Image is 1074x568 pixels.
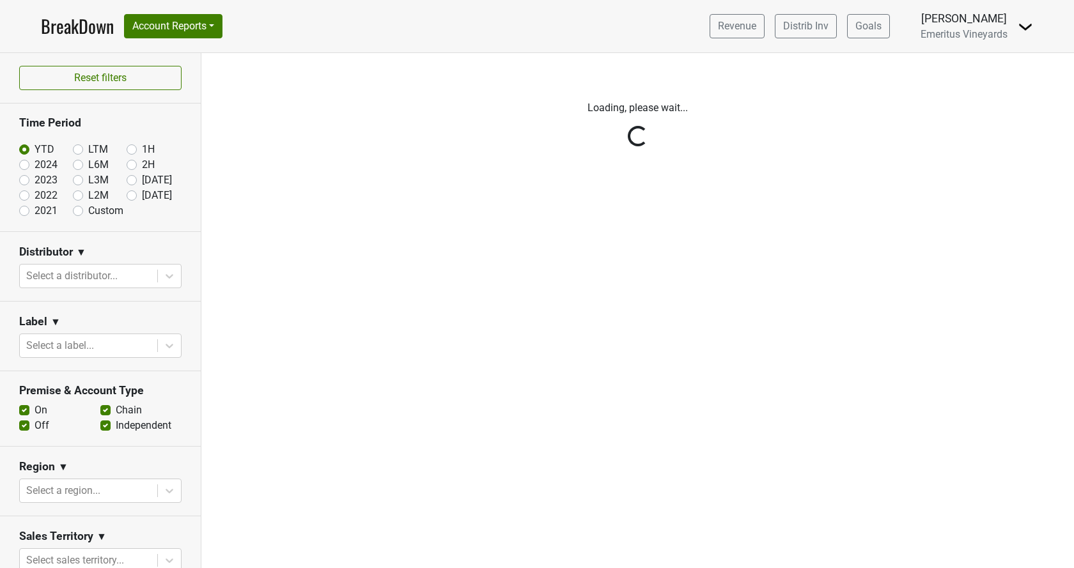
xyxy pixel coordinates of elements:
[283,100,993,116] p: Loading, please wait...
[710,14,765,38] a: Revenue
[775,14,837,38] a: Distrib Inv
[1018,19,1033,35] img: Dropdown Menu
[921,28,1008,40] span: Emeritus Vineyards
[921,10,1008,27] div: [PERSON_NAME]
[41,13,114,40] a: BreakDown
[847,14,890,38] a: Goals
[124,14,222,38] button: Account Reports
